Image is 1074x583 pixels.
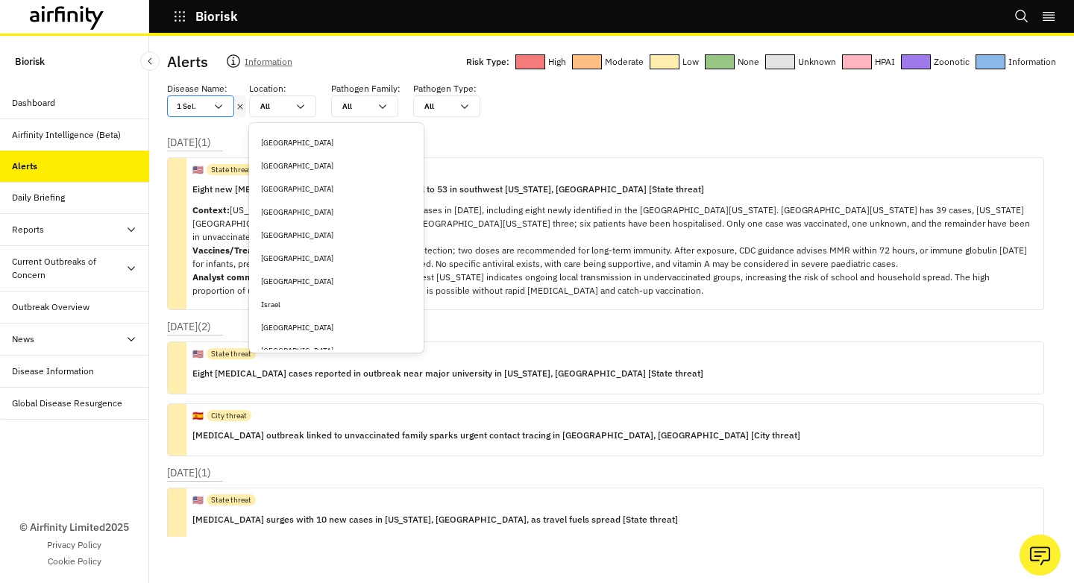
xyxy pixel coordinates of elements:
p: State threat [211,164,251,175]
div: [GEOGRAPHIC_DATA] [261,276,412,287]
div: Alerts [12,160,37,173]
p: [DATE] ( 1 ) [167,135,211,151]
div: [GEOGRAPHIC_DATA] [261,253,412,264]
p: None [738,54,759,70]
div: Dashboard [12,96,55,110]
p: Information [1008,54,1056,70]
p: 🇺🇸 [192,494,204,507]
div: [GEOGRAPHIC_DATA] [261,160,412,171]
button: Close Sidebar [140,51,160,71]
p: [DATE] ( 1 ) [167,465,211,481]
p: City threat [211,410,247,421]
div: [GEOGRAPHIC_DATA] [261,230,412,241]
div: [GEOGRAPHIC_DATA] [261,322,412,333]
button: Search [1014,4,1029,29]
p: [MEDICAL_DATA] surges with 10 new cases in [US_STATE], [GEOGRAPHIC_DATA], as travel fuels spread ... [192,511,678,528]
div: Current Outbreaks of Concern [12,255,125,282]
p: State threat [211,348,251,359]
div: [GEOGRAPHIC_DATA] [261,137,412,148]
button: Biorisk [173,4,238,29]
div: Israel [261,299,412,310]
p: Unknown [798,54,836,70]
div: [GEOGRAPHIC_DATA] [261,183,412,195]
p: 🇺🇸 [192,347,204,361]
p: Disease Name : [167,82,227,95]
div: [GEOGRAPHIC_DATA] [261,345,412,356]
div: Daily Briefing [12,191,65,204]
p: Eight [MEDICAL_DATA] cases reported in outbreak near major university in [US_STATE], [GEOGRAPHIC_... [192,365,703,382]
strong: Analyst comment: [192,271,270,283]
p: Information [245,54,292,75]
p: Low [682,54,699,70]
p: Pathogen Family : [331,82,401,95]
strong: Vaccines/Treatments: [192,245,286,256]
p: Moderate [605,54,644,70]
div: 1 Sel. [168,96,213,116]
p: State threat [211,494,251,505]
p: Eight new [MEDICAL_DATA] cases push [US_STATE] total to 53 in southwest [US_STATE], [GEOGRAPHIC_D... [192,181,1031,198]
p: High [548,54,566,70]
p: Risk Type: [466,54,509,70]
a: Cookie Policy [48,555,101,568]
div: Global Disease Resurgence [12,397,122,410]
p: HPAI [875,54,895,70]
p: [US_STATE] has reported 53 [MEDICAL_DATA] cases in [DATE], including eight newly identified in th... [192,204,1031,297]
button: Ask our analysts [1020,535,1061,576]
a: Privacy Policy [47,538,101,552]
p: 🇪🇸 [192,409,204,423]
p: Biorisk [195,10,238,23]
p: Alerts [167,51,208,73]
p: Biorisk [15,48,45,75]
div: Reports [12,223,44,236]
div: [GEOGRAPHIC_DATA] [261,207,412,218]
div: Airfinity Intelligence (Beta) [12,128,121,142]
strong: Context: [192,204,230,215]
div: Outbreak Overview [12,300,89,314]
p: Location : [249,82,286,95]
div: Disease Information [12,365,94,378]
p: Pathogen Type : [413,82,477,95]
p: © Airfinity Limited 2025 [19,520,129,535]
p: [DATE] ( 2 ) [167,319,211,335]
p: [MEDICAL_DATA] outbreak linked to unvaccinated family sparks urgent contact tracing in [GEOGRAPHI... [192,427,800,444]
div: News [12,333,34,346]
p: 🇺🇸 [192,163,204,177]
p: Zoonotic [934,54,970,70]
